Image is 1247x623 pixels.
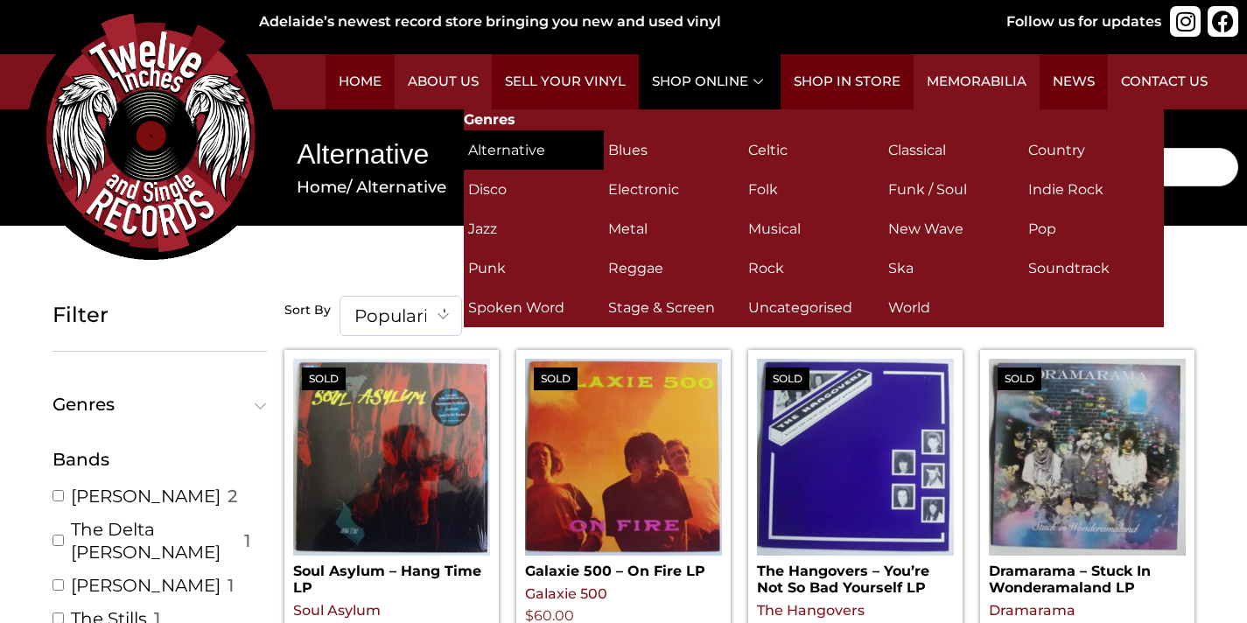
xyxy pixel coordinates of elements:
a: Memorabilia [914,54,1040,109]
a: Visit product category Spoken Word [464,288,604,327]
a: Visit product category Reggae [604,248,744,288]
a: Visit product category Celtic [744,130,884,170]
h2: Electronic [608,174,739,205]
nav: Breadcrumb [297,175,829,199]
a: Visit product category Country [1024,130,1164,170]
h2: Country [1028,135,1159,165]
a: Home [326,54,395,109]
a: Visit product category Soundtrack [1024,248,1164,288]
a: Visit product category Alternative [464,130,604,170]
div: Bands [53,446,267,472]
span: 1 [244,529,250,552]
img: Galaxie 500 – On Fire LP [525,359,722,556]
a: Visit product category Metal [604,209,744,248]
a: Home [297,177,347,197]
span: 2 [228,485,237,507]
h2: Pop [1028,213,1159,244]
h2: Alternative [468,135,599,165]
span: 1 [228,574,234,597]
a: Visit product category World [884,288,1024,327]
h2: Ska [888,253,1019,283]
h2: Spoken Word [468,292,599,323]
a: The Delta [PERSON_NAME] [71,518,237,563]
a: News [1040,54,1108,109]
h2: Celtic [748,135,879,165]
a: Visit product category Funk / Soul [884,170,1024,209]
a: Visit product category Electronic [604,170,744,209]
span: Sold [998,367,1041,390]
a: SoldGalaxie 500 – On Fire LP [525,359,722,579]
span: Sold [302,367,346,390]
a: Visit product category Uncategorised [744,288,884,327]
h2: Dramarama – Stuck In Wonderamaland LP [989,556,1186,596]
a: Visit product category Jazz [464,209,604,248]
a: Visit product category Folk [744,170,884,209]
img: The Hangovers – You're Not So Bad Yourself LP [757,359,954,556]
h2: Indie Rock [1028,174,1159,205]
a: Visit product category Blues [604,130,744,170]
h2: Uncategorised [748,292,879,323]
a: Shop Online [639,54,781,109]
a: About Us [395,54,492,109]
h2: Jazz [468,213,599,244]
h2: New Wave [888,213,1019,244]
a: Visit product category New Wave [884,209,1024,248]
a: SoldDramarama – Stuck In Wonderamaland LP [989,359,1186,596]
a: SoldSoul Asylum – Hang Time LP [293,359,490,596]
h5: Filter [53,303,267,328]
h2: Disco [468,174,599,205]
a: Visit product category Disco [464,170,604,209]
h2: Blues [608,135,739,165]
h1: Alternative [297,135,829,174]
a: Soul Asylum [293,602,381,619]
a: Visit product category Pop [1024,209,1164,248]
a: Sell Your Vinyl [492,54,639,109]
h2: Musical [748,213,879,244]
a: Visit product category Stage & Screen [604,288,744,327]
span: Sold [766,367,809,390]
a: Visit product category Classical [884,130,1024,170]
a: Shop in Store [781,54,914,109]
h2: Soundtrack [1028,253,1159,283]
strong: Genres [464,111,515,128]
img: Dramarama – Stuck In Wonderamaland LP [989,359,1186,556]
h2: Galaxie 500 – On Fire LP [525,556,722,579]
h2: Classical [888,135,1019,165]
a: The Hangovers [757,602,865,619]
span: Genres [53,395,259,413]
a: Contact Us [1108,54,1221,109]
h2: Stage & Screen [608,292,739,323]
a: Dramarama [989,602,1075,619]
button: Genres [53,395,267,413]
span: Popularity [340,297,461,335]
h2: Punk [468,253,599,283]
h2: The Hangovers – You’re Not So Bad Yourself LP [757,556,954,596]
a: Visit product category Punk [464,248,604,288]
h2: Funk / Soul [888,174,1019,205]
a: SoldThe Hangovers – You’re Not So Bad Yourself LP [757,359,954,596]
a: Visit product category Indie Rock [1024,170,1164,209]
a: Visit product category Musical [744,209,884,248]
a: [PERSON_NAME] [71,574,221,597]
h2: Soul Asylum – Hang Time LP [293,556,490,596]
h2: Folk [748,174,879,205]
h2: Metal [608,213,739,244]
span: Sold [534,367,578,390]
img: Soul Asylum – Hang Time LP [293,359,490,556]
a: Galaxie 500 [525,585,607,602]
h5: Sort By [284,303,331,318]
h2: World [888,292,1019,323]
a: [PERSON_NAME] [71,485,221,507]
h2: Rock [748,253,879,283]
a: Visit product category Ska [884,248,1024,288]
div: Follow us for updates [1006,11,1161,32]
span: Popularity [340,296,462,336]
a: Visit product category Rock [744,248,884,288]
h2: Reggae [608,253,739,283]
div: Adelaide’s newest record store bringing you new and used vinyl [259,11,954,32]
